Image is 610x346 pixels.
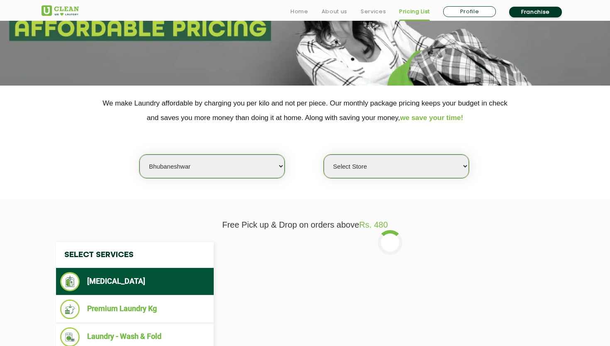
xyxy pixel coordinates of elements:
a: Profile [443,6,496,17]
li: Premium Laundry Kg [60,299,210,319]
img: Premium Laundry Kg [60,299,80,319]
span: we save your time! [400,114,463,122]
span: Rs. 480 [359,220,388,229]
a: Services [361,7,386,17]
a: About us [322,7,347,17]
img: Dry Cleaning [60,272,80,291]
li: [MEDICAL_DATA] [60,272,210,291]
a: Home [290,7,308,17]
p: Free Pick up & Drop on orders above [41,220,569,230]
img: UClean Laundry and Dry Cleaning [41,5,79,16]
a: Pricing List [399,7,430,17]
h4: Select Services [56,242,214,268]
p: We make Laundry affordable by charging you per kilo and not per piece. Our monthly package pricin... [41,96,569,125]
a: Franchise [509,7,562,17]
